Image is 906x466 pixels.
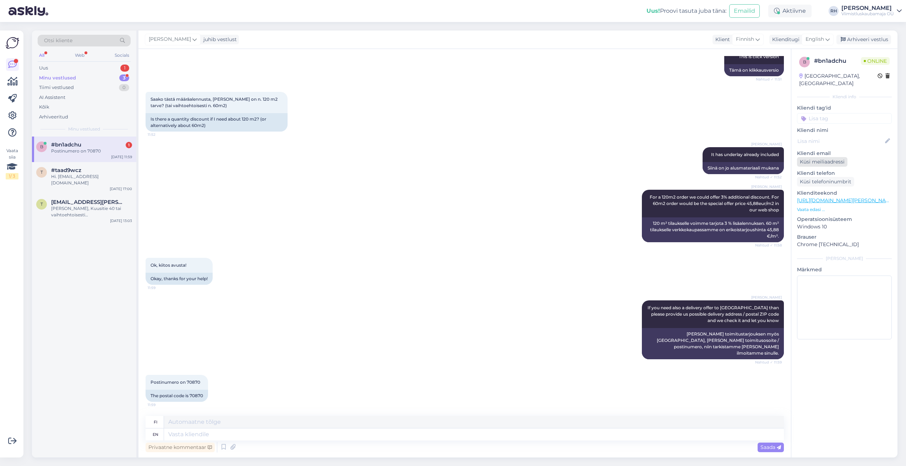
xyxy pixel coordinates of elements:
[646,7,660,14] b: Uus!
[841,5,894,11] div: [PERSON_NAME]
[151,379,200,385] span: Postinumero on 70870
[760,444,781,450] span: Saada
[799,72,878,87] div: [GEOGRAPHIC_DATA], [GEOGRAPHIC_DATA]
[797,113,892,124] input: Lisa tag
[39,104,49,111] div: Kõik
[806,35,824,43] span: English
[755,174,782,180] span: Nähtud ✓ 11:52
[148,402,174,407] span: 11:59
[201,36,237,43] div: juhib vestlust
[120,65,129,72] div: 1
[711,152,779,157] span: It has underlay already included
[154,416,157,428] div: fi
[642,217,784,242] div: 120 m² tilaukselle voimme tarjota 3 % lisäalennuksen. 60 m² tilaukselle verkkokaupassamme on erik...
[39,74,76,82] div: Minu vestlused
[148,132,174,137] span: 11:52
[729,4,760,18] button: Emailid
[6,148,18,179] div: Vaata siia
[40,170,43,175] span: t
[797,94,892,100] div: Kliendi info
[6,36,19,50] img: Askly Logo
[151,262,186,268] span: Ok, kiitos avusta!
[797,137,884,145] input: Lisa nimi
[51,173,132,186] div: Hi. [EMAIL_ADDRESS][DOMAIN_NAME]
[650,194,780,212] span: For a 120m2 order we could offer 3% additional discount. For 60m2 order would be the special offe...
[797,189,892,197] p: Klienditeekond
[646,7,726,15] div: Proovi tasuta juba täna:
[841,11,894,17] div: Viimistluskaubamaja OÜ
[39,113,68,121] div: Arhiveeritud
[768,5,812,17] div: Aktiivne
[648,305,780,323] span: If you need also a delivery offer to [GEOGRAPHIC_DATA] than please provide us possible delivery a...
[797,104,892,112] p: Kliendi tag'id
[814,57,861,65] div: # bn1adchu
[38,51,46,60] div: All
[119,84,129,91] div: 0
[739,54,779,59] span: This is click version
[797,157,847,167] div: Küsi meiliaadressi
[153,428,158,440] div: en
[146,113,288,132] div: Is there a quantity discount if I need about 120 m2? (or alternatively about 60m2)
[73,51,86,60] div: Web
[797,233,892,241] p: Brauser
[797,255,892,262] div: [PERSON_NAME]
[724,64,784,76] div: Tämä on klikkausversio
[861,57,890,65] span: Online
[68,126,100,132] span: Minu vestlused
[146,390,208,402] div: The postal code is 70870
[755,243,782,248] span: Nähtud ✓ 11:58
[755,77,782,82] span: Nähtud ✓ 11:51
[51,205,132,218] div: [PERSON_NAME], Kuusitie 40 tai vaihtoehtoisesti [GEOGRAPHIC_DATA] [STREET_ADDRESS]
[110,186,132,192] div: [DATE] 17:00
[146,443,215,452] div: Privaatne kommentaar
[146,273,213,285] div: Okay, thanks for your help!
[736,35,754,43] span: Finnish
[751,295,782,300] span: [PERSON_NAME]
[751,184,782,189] span: [PERSON_NAME]
[111,154,132,160] div: [DATE] 11:59
[110,218,132,223] div: [DATE] 13:03
[836,35,891,44] div: Arhiveeri vestlus
[40,201,43,207] span: t
[642,328,784,359] div: [PERSON_NAME] toimitustarjouksen myös [GEOGRAPHIC_DATA], [PERSON_NAME] toimitusosoite / postinume...
[6,173,18,179] div: 1 / 3
[829,6,839,16] div: RH
[713,36,730,43] div: Klient
[769,36,799,43] div: Klienditugi
[797,206,892,213] p: Vaata edasi ...
[39,84,74,91] div: Tiimi vestlused
[841,5,902,17] a: [PERSON_NAME]Viimistluskaubamaja OÜ
[113,51,131,60] div: Socials
[797,177,854,187] div: Küsi telefoninumbrit
[151,96,279,108] span: Saako tästä määräalennusta, [PERSON_NAME] on n. 120 m2 tarve? (tai vaihtoehtoisesti n. 60m2)
[149,35,191,43] span: [PERSON_NAME]
[51,167,81,173] span: #taad9wcz
[797,241,892,248] p: Chrome [TECHNICAL_ID]
[126,142,132,148] div: 1
[751,142,782,147] span: [PERSON_NAME]
[797,150,892,157] p: Kliendi email
[51,148,132,154] div: Postinumero on 70870
[797,170,892,177] p: Kliendi telefon
[803,59,806,65] span: b
[39,65,48,72] div: Uus
[755,360,782,365] span: Nähtud ✓ 11:59
[797,197,895,204] a: [URL][DOMAIN_NAME][PERSON_NAME]
[44,37,72,44] span: Otsi kliente
[797,266,892,273] p: Märkmed
[119,74,129,82] div: 3
[39,94,65,101] div: AI Assistent
[797,216,892,223] p: Operatsioonisüsteem
[148,285,174,290] span: 11:59
[51,199,125,205] span: tero.heikkinen@gigantti.fi
[40,144,43,149] span: b
[51,142,81,148] span: #bn1adchu
[703,162,784,174] div: Siinä on jo alusmateriaali mukana
[797,127,892,134] p: Kliendi nimi
[797,223,892,231] p: Windows 10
